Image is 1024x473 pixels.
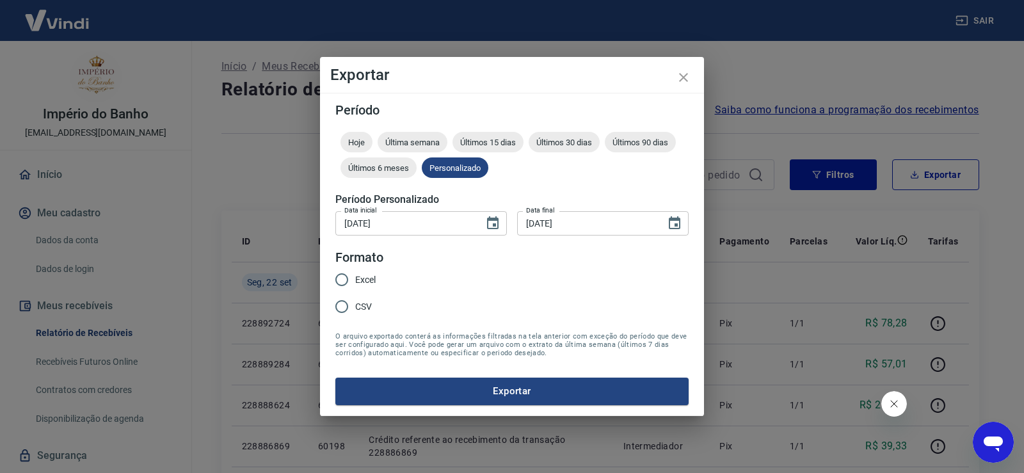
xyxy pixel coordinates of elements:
[662,211,687,236] button: Choose date, selected date is 22 de set de 2025
[335,332,689,357] span: O arquivo exportado conterá as informações filtradas na tela anterior com exceção do período que ...
[335,248,383,267] legend: Formato
[973,422,1014,463] iframe: Botão para abrir a janela de mensagens
[452,138,524,147] span: Últimos 15 dias
[344,205,377,215] label: Data inicial
[517,211,657,235] input: DD/MM/YYYY
[335,104,689,116] h5: Período
[668,62,699,93] button: close
[422,157,488,178] div: Personalizado
[529,132,600,152] div: Últimos 30 dias
[340,132,372,152] div: Hoje
[335,378,689,405] button: Exportar
[340,157,417,178] div: Últimos 6 meses
[340,138,372,147] span: Hoje
[605,138,676,147] span: Últimos 90 dias
[335,211,475,235] input: DD/MM/YYYY
[422,163,488,173] span: Personalizado
[355,300,372,314] span: CSV
[526,205,555,215] label: Data final
[881,391,907,417] iframe: Fechar mensagem
[335,193,689,206] h5: Período Personalizado
[378,132,447,152] div: Última semana
[355,273,376,287] span: Excel
[529,138,600,147] span: Últimos 30 dias
[378,138,447,147] span: Última semana
[8,9,108,19] span: Olá! Precisa de ajuda?
[340,163,417,173] span: Últimos 6 meses
[452,132,524,152] div: Últimos 15 dias
[330,67,694,83] h4: Exportar
[605,132,676,152] div: Últimos 90 dias
[480,211,506,236] button: Choose date, selected date is 20 de set de 2025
